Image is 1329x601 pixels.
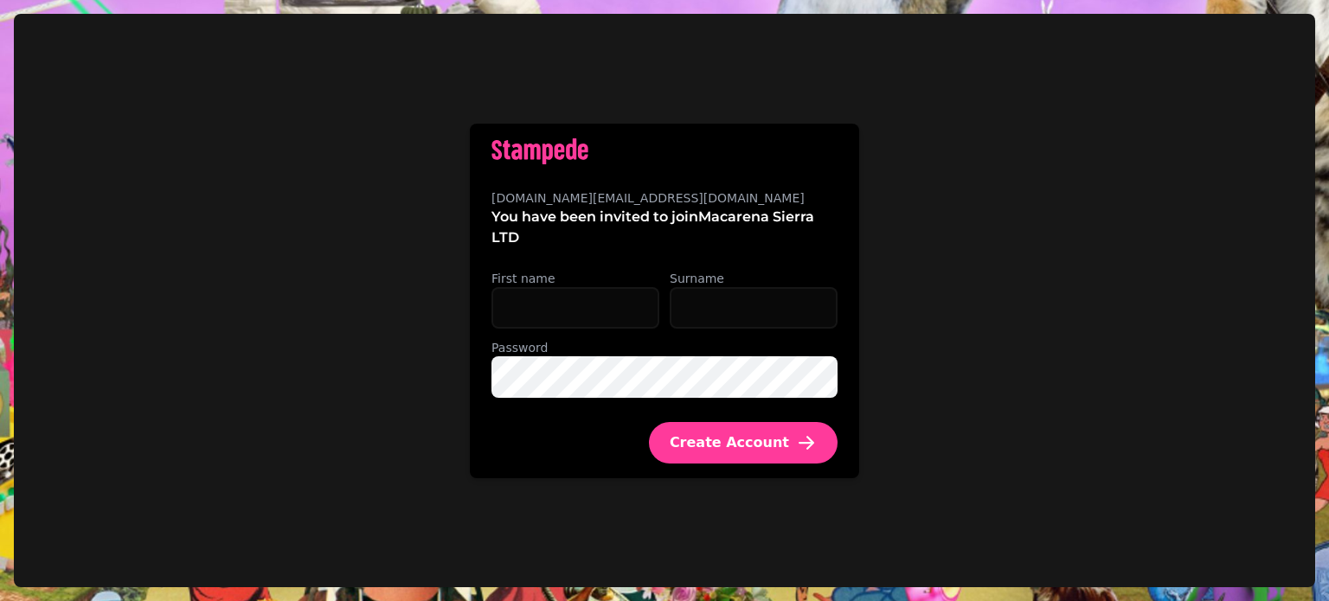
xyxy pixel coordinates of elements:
span: Create Account [670,436,789,450]
label: Surname [670,270,838,287]
button: Create Account [649,422,838,464]
label: First name [491,270,659,287]
label: Password [491,339,838,356]
label: [DOMAIN_NAME][EMAIL_ADDRESS][DOMAIN_NAME] [491,189,838,207]
p: You have been invited to join Macarena Sierra LTD [491,207,838,248]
